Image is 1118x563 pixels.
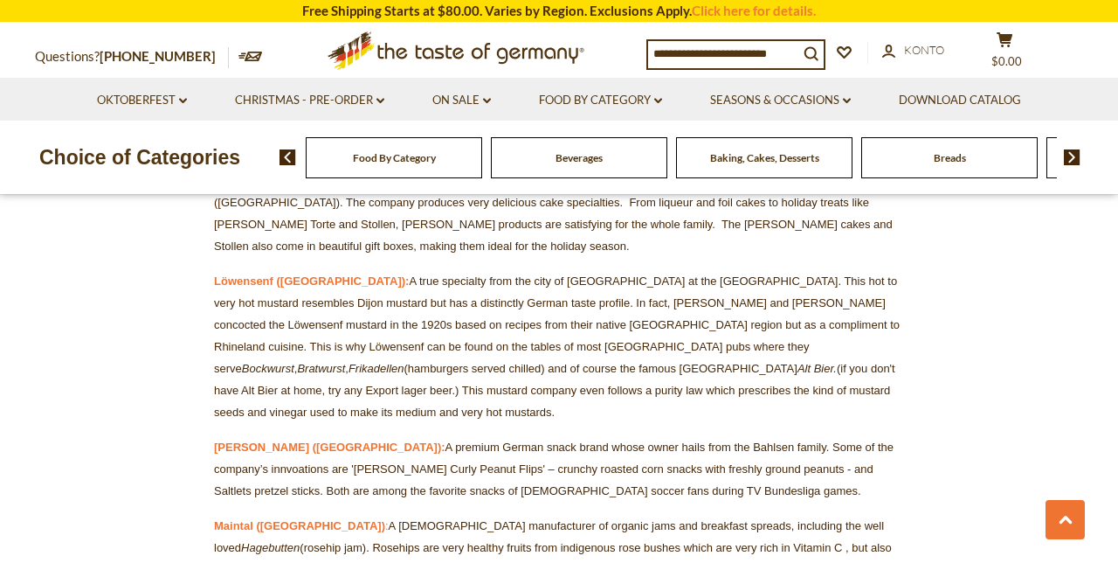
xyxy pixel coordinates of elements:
[797,362,837,375] em: Alt Bier.
[882,41,944,60] a: Konto
[214,275,409,288] a: Löwensenf ([GEOGRAPHIC_DATA]):
[214,441,445,454] a: [PERSON_NAME] ([GEOGRAPHIC_DATA]):
[710,91,851,110] a: Seasons & Occasions
[242,362,294,375] em: Bockwurst
[35,45,229,68] p: Questions?
[556,151,603,164] a: Beverages
[214,441,894,497] span: A premium German snack brand whose owner hails from the Bahlsen family. Some of the company’s inn...
[432,91,491,110] a: On Sale
[297,362,345,375] em: Bratwurst
[279,149,296,165] img: previous arrow
[539,91,662,110] a: Food By Category
[214,519,385,532] strong: Maintal ([GEOGRAPHIC_DATA])
[214,152,893,253] span: [PERSON_NAME] means “cake master” in German, and that is indeed a wonderful description for one o...
[214,519,389,532] a: Maintal ([GEOGRAPHIC_DATA]):
[710,151,819,164] a: Baking, Cakes, Desserts
[934,151,966,164] a: Breads
[100,48,216,64] a: [PHONE_NUMBER]
[904,43,944,57] span: Konto
[899,91,1021,110] a: Download Catalog
[991,54,1022,68] span: $0.00
[235,91,384,110] a: Christmas - PRE-ORDER
[214,275,900,419] span: A true specialty from the city of [GEOGRAPHIC_DATA] at the [GEOGRAPHIC_DATA]. This hot to very ho...
[97,91,187,110] a: Oktoberfest
[692,3,816,18] a: Click here for details.
[1064,149,1080,165] img: next arrow
[241,541,300,554] em: Hagebutten
[349,362,404,375] em: Frikadellen
[978,31,1031,75] button: $0.00
[353,151,436,164] a: Food By Category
